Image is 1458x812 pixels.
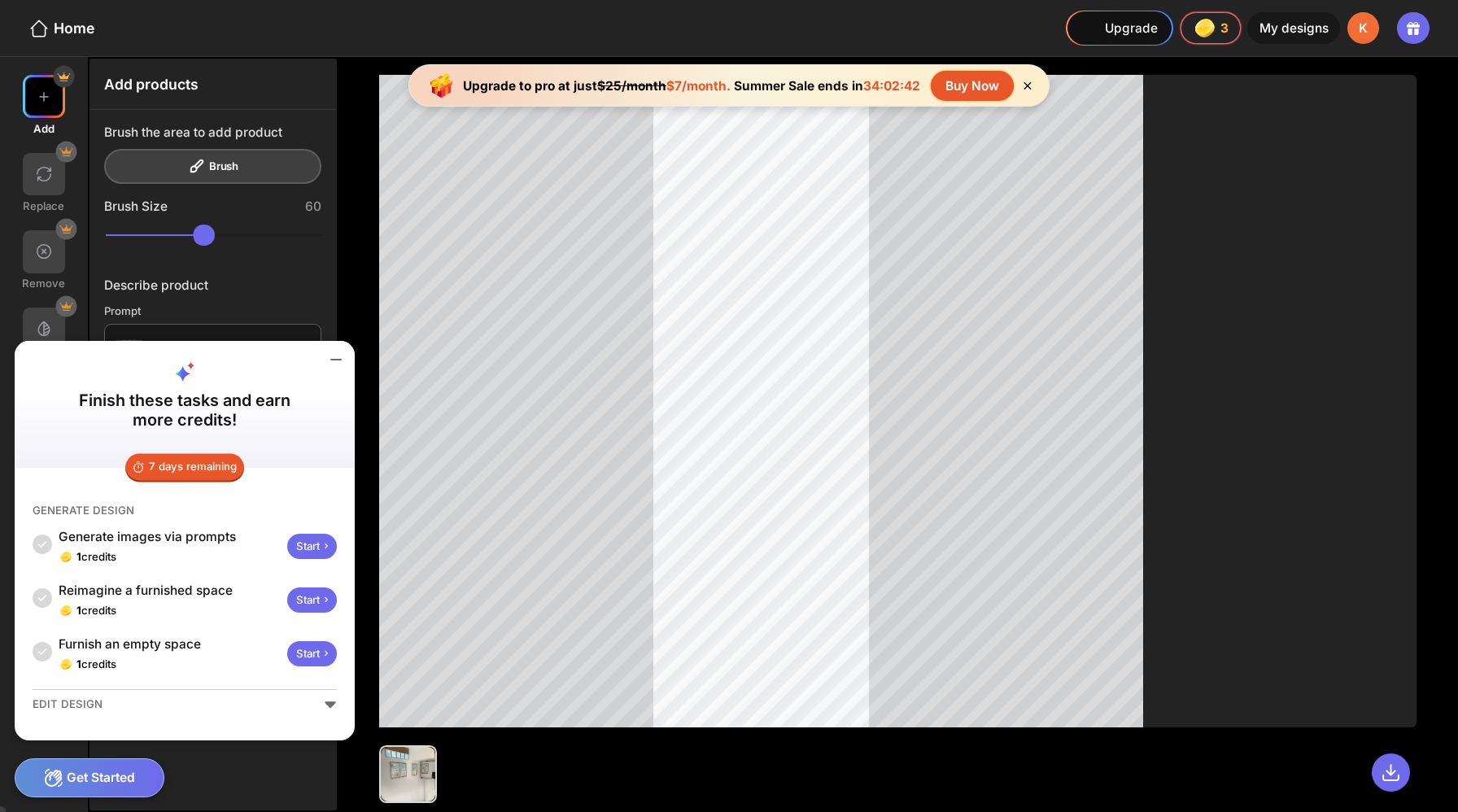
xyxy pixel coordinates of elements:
div: Home [28,18,94,39]
div: Buy Now [931,71,1013,101]
div: credits [76,604,116,618]
span: 1 [76,657,81,670]
div: Remove [22,277,65,290]
div: Finish these tasks and earn more credits! [66,391,303,430]
div: Brush the area to add product [104,124,282,140]
div: Summer Sale ends in [731,78,924,94]
div: Describe product [104,277,321,293]
div: 60 [305,199,321,214]
div: Generate images via prompts [59,528,280,546]
div: Prompt [104,304,321,317]
span: 3 [1220,21,1230,36]
div: credits [76,550,116,565]
img: upgrade-nav-btn-icon.gif [1074,14,1102,42]
div: credits [76,657,116,672]
div: Furnish an empty space [59,635,280,653]
div: EDIT DESIGN [33,697,103,712]
div: Add products [90,59,336,110]
div: Start [287,587,336,613]
span: 1 [76,604,81,617]
span: 34:02:42 [863,78,920,94]
div: Start [287,534,336,559]
div: Brush Size [104,199,168,214]
div: Reimagine a furnished space [59,582,280,600]
img: upgrade-banner-new-year-icon.gif [424,68,460,103]
div: Start [287,641,336,666]
div: Upgrade [1074,14,1157,42]
div: GENERATE DESIGN [33,504,134,518]
div: 7 days remaining [125,453,244,482]
span: 1 [76,550,81,563]
span: $7/month. [666,78,731,94]
div: K [1347,12,1380,45]
div: Get Started [15,758,165,797]
div: Add [33,122,55,135]
div: Upgrade to pro at just [463,78,731,94]
div: Replace [23,199,64,212]
div: My designs [1247,12,1339,45]
span: $25/month [597,78,666,94]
